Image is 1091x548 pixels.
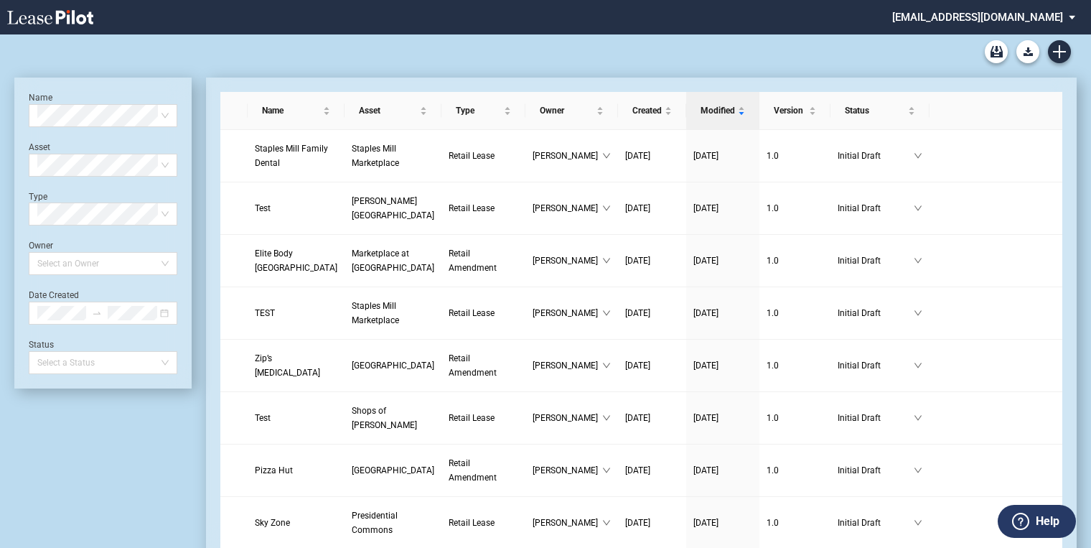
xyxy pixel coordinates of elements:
[352,299,434,328] a: Staples Mill Marketplace
[693,149,752,163] a: [DATE]
[838,149,914,163] span: Initial Draft
[255,306,337,320] a: TEST
[352,246,434,275] a: Marketplace at [GEOGRAPHIC_DATA]
[625,308,650,318] span: [DATE]
[602,256,611,265] span: down
[914,361,922,370] span: down
[1048,40,1071,63] a: Create new document
[767,361,779,371] span: 1 . 0
[533,254,602,268] span: [PERSON_NAME]
[449,246,518,275] a: Retail Amendment
[352,249,434,273] span: Marketplace at Highland Village
[693,256,718,266] span: [DATE]
[533,463,602,478] span: [PERSON_NAME]
[767,149,823,163] a: 1.0
[625,518,650,528] span: [DATE]
[625,254,679,268] a: [DATE]
[693,361,718,371] span: [DATE]
[701,103,735,118] span: Modified
[352,141,434,170] a: Staples Mill Marketplace
[625,201,679,215] a: [DATE]
[449,458,497,483] span: Retail Amendment
[1016,40,1039,63] button: Download Blank Form
[693,308,718,318] span: [DATE]
[255,465,293,475] span: Pizza Hut
[693,151,718,161] span: [DATE]
[449,516,518,530] a: Retail Lease
[533,149,602,163] span: [PERSON_NAME]
[352,465,434,475] span: Cinco Ranch
[767,256,779,266] span: 1 . 0
[767,465,779,475] span: 1 . 0
[456,103,501,118] span: Type
[352,404,434,432] a: Shops of [PERSON_NAME]
[359,103,417,118] span: Asset
[255,141,337,170] a: Staples Mill Family Dental
[767,151,779,161] span: 1 . 0
[625,358,679,373] a: [DATE]
[255,413,271,423] span: Test
[449,203,495,213] span: Retail Lease
[998,505,1076,538] button: Help
[29,192,47,202] label: Type
[255,201,337,215] a: Test
[92,308,102,318] span: swap-right
[533,516,602,530] span: [PERSON_NAME]
[352,358,434,373] a: [GEOGRAPHIC_DATA]
[767,201,823,215] a: 1.0
[759,92,830,130] th: Version
[449,411,518,425] a: Retail Lease
[914,519,922,527] span: down
[602,152,611,160] span: down
[255,249,337,273] span: Elite Body Highland Village
[352,196,434,220] span: Margarita Plaza
[255,518,290,528] span: Sky Zone
[449,201,518,215] a: Retail Lease
[255,411,337,425] a: Test
[533,358,602,373] span: [PERSON_NAME]
[625,149,679,163] a: [DATE]
[352,508,434,537] a: Presidential Commons
[767,463,823,478] a: 1.0
[352,301,399,325] span: Staples Mill Marketplace
[767,254,823,268] a: 1.0
[449,518,495,528] span: Retail Lease
[525,92,618,130] th: Owner
[255,353,320,378] span: Zip’s Dry Cleaning
[985,40,1008,63] a: Archive
[449,151,495,161] span: Retail Lease
[1036,512,1059,531] label: Help
[693,411,752,425] a: [DATE]
[767,411,823,425] a: 1.0
[29,142,50,152] label: Asset
[255,246,337,275] a: Elite Body [GEOGRAPHIC_DATA]
[838,411,914,425] span: Initial Draft
[625,413,650,423] span: [DATE]
[914,204,922,213] span: down
[449,308,495,318] span: Retail Lease
[767,203,779,213] span: 1 . 0
[533,201,602,215] span: [PERSON_NAME]
[29,93,52,103] label: Name
[693,358,752,373] a: [DATE]
[767,358,823,373] a: 1.0
[767,308,779,318] span: 1 . 0
[686,92,759,130] th: Modified
[1012,40,1044,63] md-menu: Download Blank Form List
[914,256,922,265] span: down
[625,151,650,161] span: [DATE]
[352,511,398,535] span: Presidential Commons
[352,144,399,168] span: Staples Mill Marketplace
[255,351,337,380] a: Zip’s [MEDICAL_DATA]
[838,201,914,215] span: Initial Draft
[767,518,779,528] span: 1 . 0
[693,518,718,528] span: [DATE]
[693,201,752,215] a: [DATE]
[533,411,602,425] span: [PERSON_NAME]
[602,361,611,370] span: down
[625,256,650,266] span: [DATE]
[693,254,752,268] a: [DATE]
[352,194,434,223] a: [PERSON_NAME][GEOGRAPHIC_DATA]
[774,103,806,118] span: Version
[29,241,53,251] label: Owner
